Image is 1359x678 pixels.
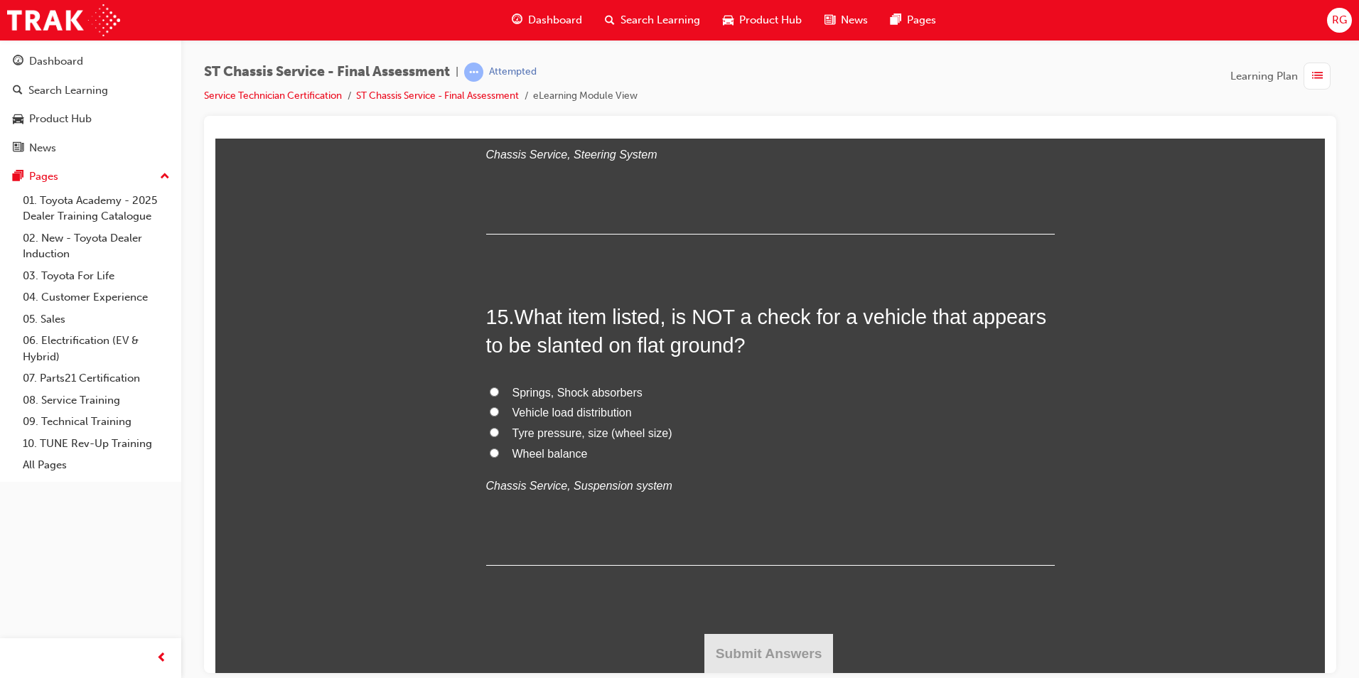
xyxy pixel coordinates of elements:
[891,11,901,29] span: pages-icon
[297,309,372,321] span: Wheel balance
[29,168,58,185] div: Pages
[813,6,879,35] a: news-iconNews
[29,53,83,70] div: Dashboard
[13,55,23,68] span: guage-icon
[512,11,522,29] span: guage-icon
[356,90,519,102] a: ST Chassis Service - Final Assessment
[271,164,839,222] h2: 15 .
[6,135,176,161] a: News
[907,12,936,28] span: Pages
[204,64,450,80] span: ST Chassis Service - Final Assessment
[456,64,458,80] span: |
[6,45,176,163] button: DashboardSearch LearningProduct HubNews
[533,88,638,104] li: eLearning Module View
[271,167,832,218] span: What item listed, is NOT a check for a vehicle that appears to be slanted on flat ground?
[6,106,176,132] a: Product Hub
[489,65,537,79] div: Attempted
[605,11,615,29] span: search-icon
[6,163,176,190] button: Pages
[17,433,176,455] a: 10. TUNE Rev-Up Training
[160,168,170,186] span: up-icon
[13,171,23,183] span: pages-icon
[204,90,342,102] a: Service Technician Certification
[17,330,176,367] a: 06. Electrification (EV & Hybrid)
[17,367,176,389] a: 07. Parts21 Certification
[274,310,284,319] input: Wheel balance
[723,11,734,29] span: car-icon
[739,12,802,28] span: Product Hub
[1230,63,1336,90] button: Learning Plan
[17,308,176,330] a: 05. Sales
[17,227,176,265] a: 02. New - Toyota Dealer Induction
[13,142,23,155] span: news-icon
[297,268,417,280] span: Vehicle load distribution
[489,495,618,535] button: Submit Answers
[17,411,176,433] a: 09. Technical Training
[156,650,167,667] span: prev-icon
[464,63,483,82] span: learningRecordVerb_ATTEMPT-icon
[1312,68,1323,85] span: list-icon
[621,12,700,28] span: Search Learning
[824,11,835,29] span: news-icon
[29,140,56,156] div: News
[274,249,284,258] input: Springs, Shock absorbers
[17,265,176,287] a: 03. Toyota For Life
[13,85,23,97] span: search-icon
[17,190,176,227] a: 01. Toyota Academy - 2025 Dealer Training Catalogue
[271,10,442,22] em: Chassis Service, Steering System
[593,6,711,35] a: search-iconSearch Learning
[297,289,457,301] span: Tyre pressure, size (wheel size)
[500,6,593,35] a: guage-iconDashboard
[274,289,284,298] input: Tyre pressure, size (wheel size)
[271,341,457,353] em: Chassis Service, Suspension system
[1332,12,1347,28] span: RG
[7,4,120,36] img: Trak
[6,77,176,104] a: Search Learning
[1230,68,1298,85] span: Learning Plan
[13,113,23,126] span: car-icon
[528,12,582,28] span: Dashboard
[29,111,92,127] div: Product Hub
[274,269,284,278] input: Vehicle load distribution
[28,82,108,99] div: Search Learning
[1327,8,1352,33] button: RG
[297,248,427,260] span: Springs, Shock absorbers
[17,454,176,476] a: All Pages
[711,6,813,35] a: car-iconProduct Hub
[879,6,947,35] a: pages-iconPages
[6,48,176,75] a: Dashboard
[17,389,176,411] a: 08. Service Training
[841,12,868,28] span: News
[17,286,176,308] a: 04. Customer Experience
